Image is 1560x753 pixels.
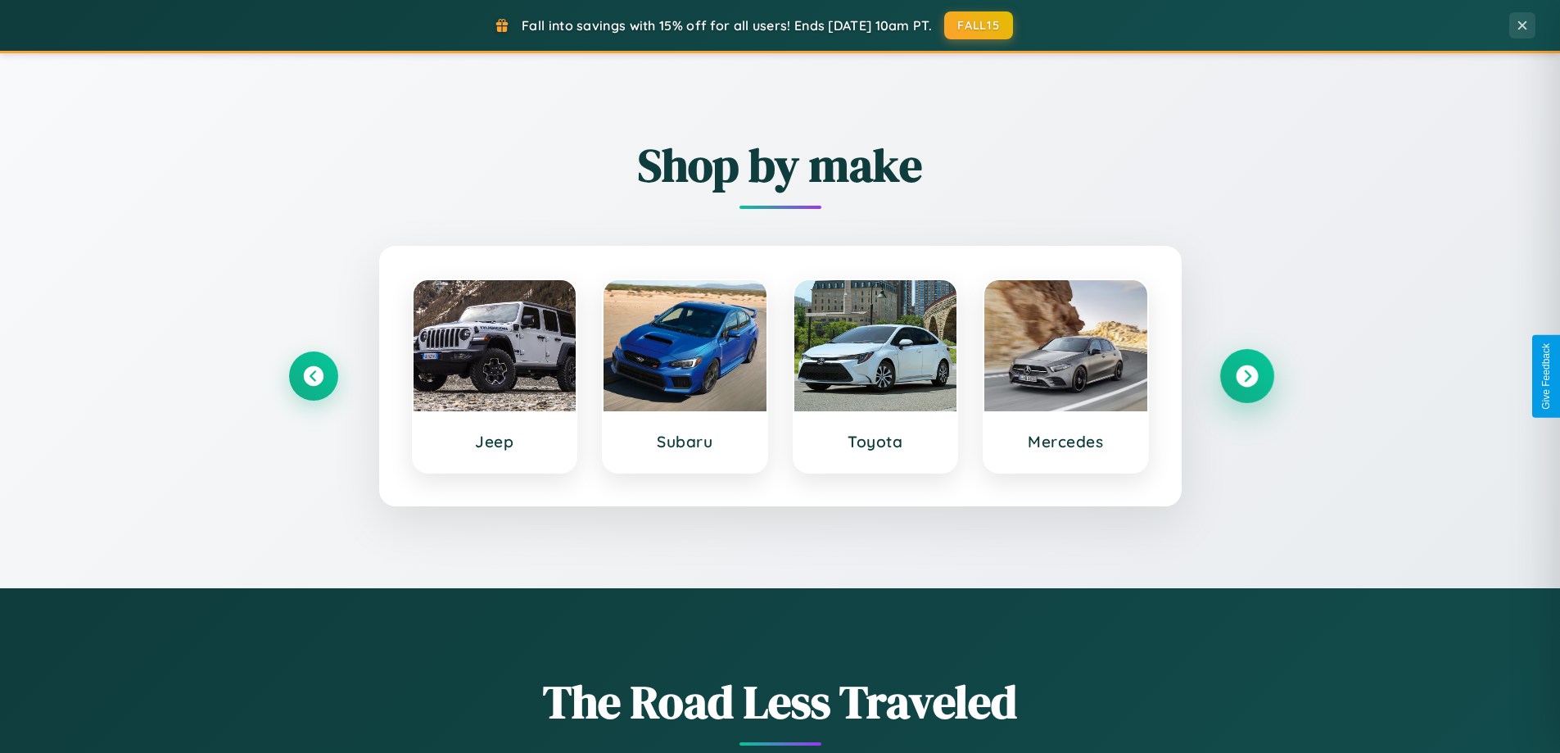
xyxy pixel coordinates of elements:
[944,11,1013,39] button: FALL15
[522,17,932,34] span: Fall into savings with 15% off for all users! Ends [DATE] 10am PT.
[620,432,750,451] h3: Subaru
[289,134,1272,197] h2: Shop by make
[811,432,941,451] h3: Toyota
[430,432,560,451] h3: Jeep
[1001,432,1131,451] h3: Mercedes
[1540,343,1552,410] div: Give Feedback
[289,670,1272,733] h1: The Road Less Traveled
